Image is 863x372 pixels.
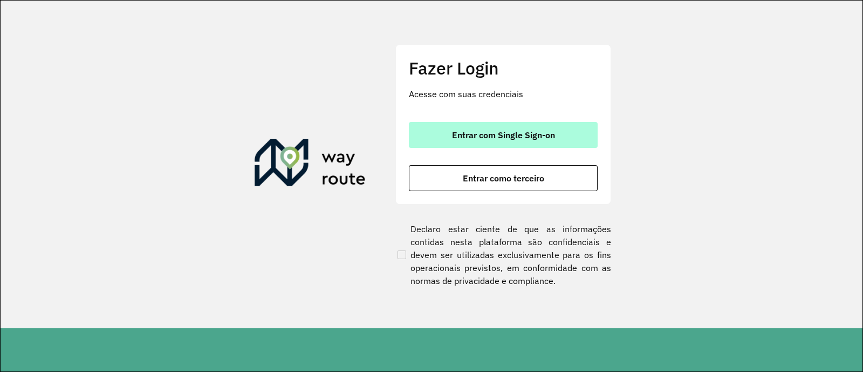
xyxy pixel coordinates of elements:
p: Acesse com suas credenciais [409,87,598,100]
span: Entrar como terceiro [463,174,544,182]
span: Entrar com Single Sign-on [452,131,555,139]
button: button [409,165,598,191]
img: Roteirizador AmbevTech [255,139,366,191]
h2: Fazer Login [409,58,598,78]
button: button [409,122,598,148]
label: Declaro estar ciente de que as informações contidas nesta plataforma são confidenciais e devem se... [395,222,611,287]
